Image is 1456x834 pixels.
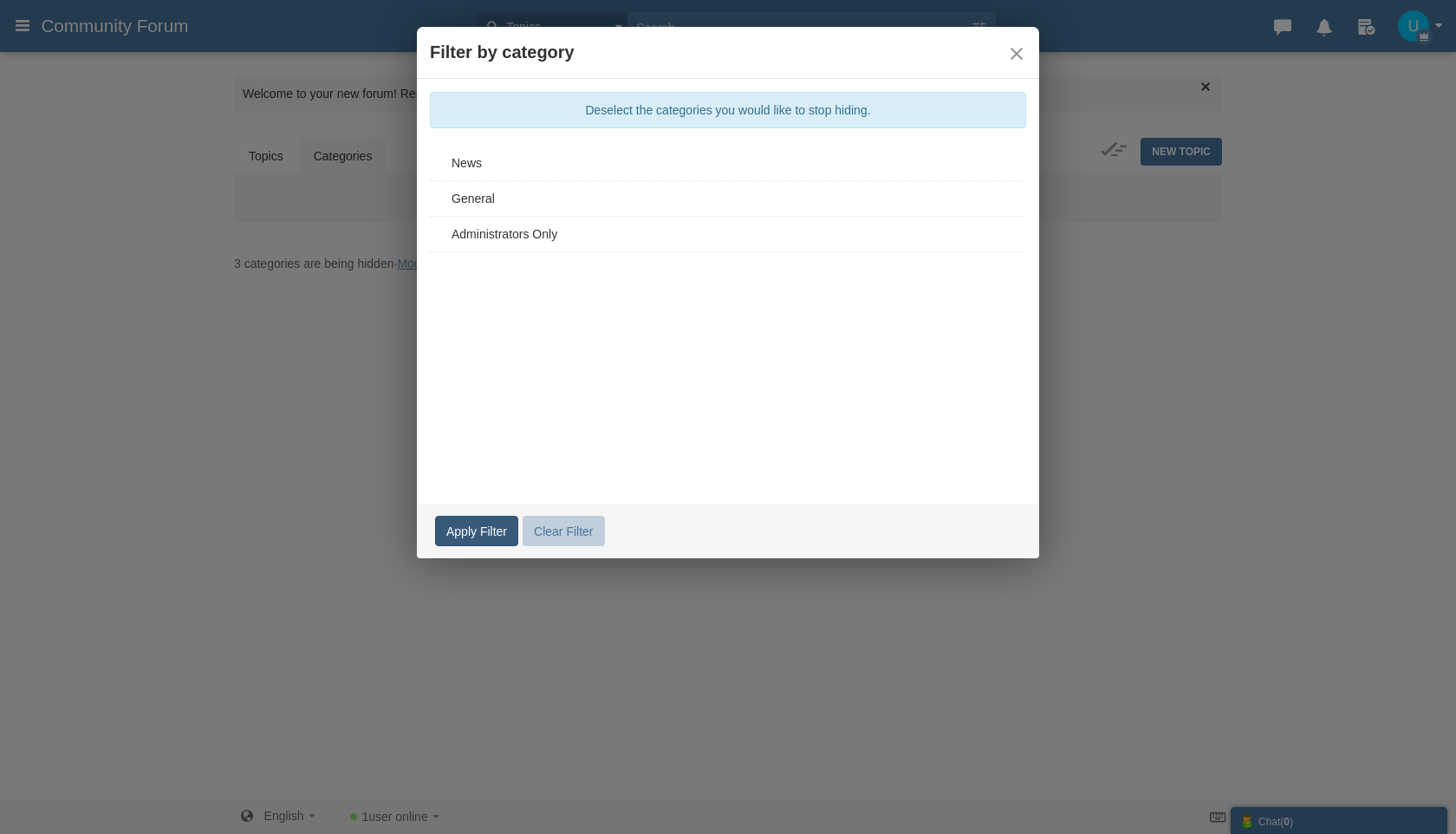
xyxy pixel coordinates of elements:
a: Apply Filter [435,516,518,546]
li: News [430,146,1026,181]
a: Clear Filter [523,516,604,546]
div: Deselect the categories you would like to stop hiding. [430,92,1026,128]
h4: Filter by category [430,40,1026,65]
li: Administrators Only [430,217,1026,252]
button: × [1007,44,1026,63]
li: General [430,181,1026,217]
